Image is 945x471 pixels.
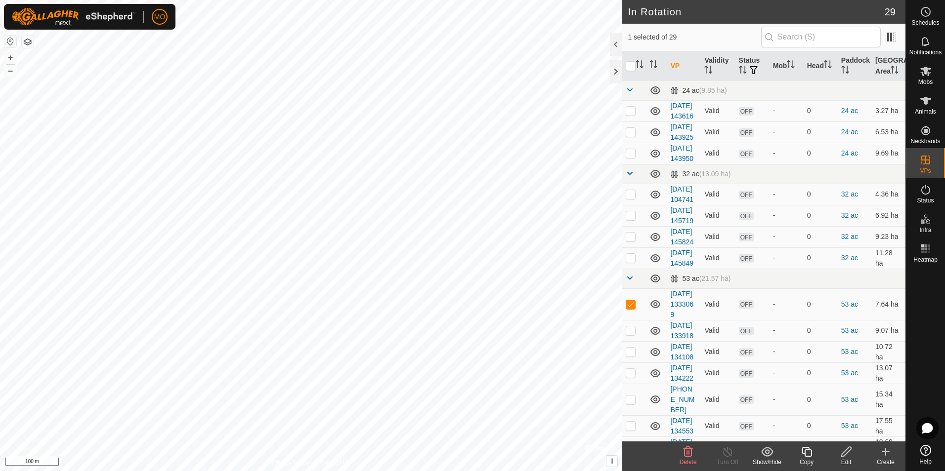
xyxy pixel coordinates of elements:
a: [DATE] 145849 [670,249,693,267]
div: 53 ac [670,275,730,283]
td: 6.53 ha [871,121,905,143]
a: [DATE] 143950 [670,144,693,162]
span: Mobs [918,79,933,85]
td: 9.07 ha [871,320,905,341]
td: 17.55 ha [871,415,905,436]
a: Contact Us [321,458,350,467]
span: 1 selected of 29 [628,32,761,42]
a: Privacy Policy [272,458,309,467]
a: 32 ac [841,190,858,198]
td: 9.23 ha [871,226,905,247]
a: [DATE] 134222 [670,364,693,382]
a: 32 ac [841,233,858,240]
td: 0 [803,362,837,384]
td: 0 [803,341,837,362]
div: - [773,127,799,137]
th: [GEOGRAPHIC_DATA] Area [871,51,905,81]
td: Valid [700,341,734,362]
p-sorticon: Activate to sort [649,62,657,70]
span: OFF [739,348,754,356]
span: Delete [680,459,697,466]
div: Show/Hide [747,458,787,467]
span: OFF [739,191,754,199]
button: – [4,65,16,77]
span: OFF [739,233,754,241]
td: Valid [700,362,734,384]
td: 0 [803,384,837,415]
th: Status [735,51,769,81]
td: 13.07 ha [871,362,905,384]
td: 0 [803,121,837,143]
td: 0 [803,143,837,164]
span: OFF [739,369,754,378]
span: (9.85 ha) [699,86,727,94]
a: Help [906,441,945,469]
span: OFF [739,395,754,404]
div: - [773,368,799,378]
a: [DATE] 143925 [670,123,693,141]
span: OFF [739,212,754,220]
td: Valid [700,247,734,269]
input: Search (S) [761,27,881,47]
div: - [773,189,799,199]
p-sorticon: Activate to sort [787,62,795,70]
th: Head [803,51,837,81]
span: OFF [739,107,754,116]
span: Notifications [909,49,942,55]
span: OFF [739,254,754,263]
span: Status [917,197,934,203]
div: 32 ac [670,170,730,178]
span: OFF [739,300,754,309]
td: Valid [700,184,734,205]
td: Valid [700,288,734,320]
a: 32 ac [841,211,858,219]
div: - [773,253,799,263]
span: VPs [920,168,931,174]
td: 11.28 ha [871,247,905,269]
button: Reset Map [4,36,16,47]
a: [DATE] 145719 [670,206,693,225]
a: 32 ac [841,254,858,262]
span: OFF [739,128,754,137]
div: - [773,148,799,158]
a: 24 ac [841,128,858,136]
a: [DATE] 134553 [670,417,693,435]
td: 0 [803,226,837,247]
a: [DATE] 134108 [670,343,693,361]
a: [DATE] 134730 [670,438,693,456]
span: Neckbands [910,138,940,144]
th: Paddock [837,51,871,81]
td: Valid [700,121,734,143]
div: Turn Off [708,458,747,467]
div: - [773,232,799,242]
td: 0 [803,100,837,121]
div: Copy [787,458,826,467]
p-sorticon: Activate to sort [841,67,849,75]
div: - [773,210,799,221]
a: [DATE] 104741 [670,185,693,203]
td: 4.36 ha [871,184,905,205]
div: - [773,106,799,116]
span: i [611,457,613,465]
h2: In Rotation [628,6,884,18]
a: [DATE] 133918 [670,321,693,340]
td: Valid [700,226,734,247]
div: - [773,347,799,357]
a: 53 ac [841,369,858,377]
td: 0 [803,436,837,458]
a: [PHONE_NUMBER] [670,385,694,414]
button: Map Layers [22,36,34,48]
p-sorticon: Activate to sort [891,67,899,75]
a: 53 ac [841,326,858,334]
td: Valid [700,436,734,458]
span: OFF [739,327,754,335]
td: 19.68 ha [871,436,905,458]
span: Infra [919,227,931,233]
span: Animals [915,109,936,115]
button: i [606,456,617,467]
div: 24 ac [670,86,727,95]
span: Heatmap [913,257,938,263]
td: 0 [803,320,837,341]
span: OFF [739,150,754,158]
button: + [4,52,16,64]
